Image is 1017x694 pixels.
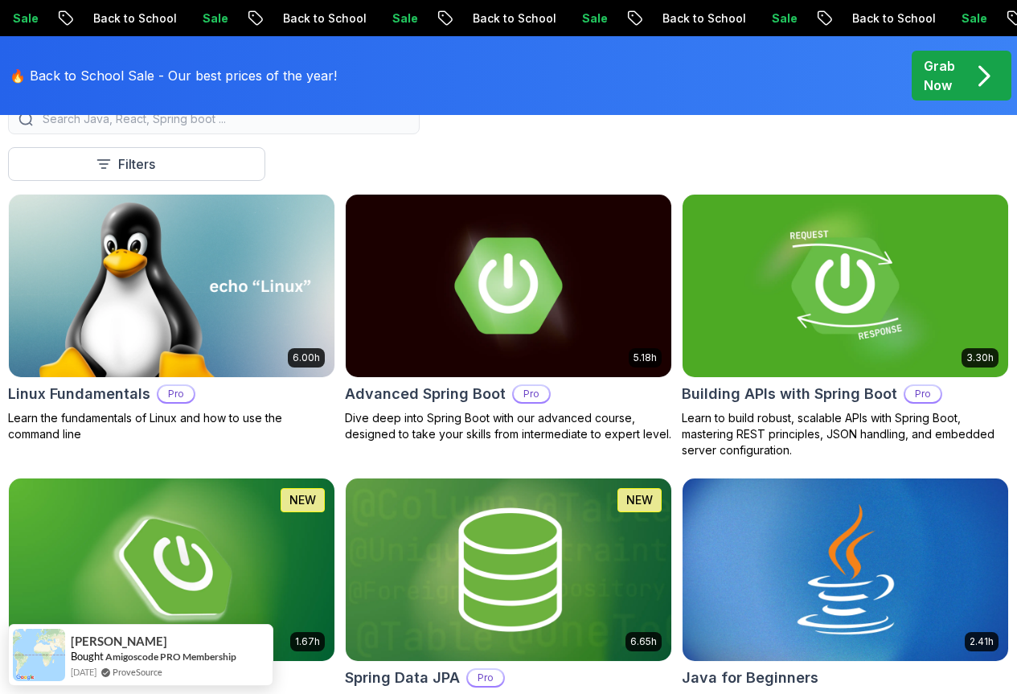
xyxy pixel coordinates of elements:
[346,478,671,661] img: Spring Data JPA card
[345,410,672,442] p: Dive deep into Spring Boot with our advanced course, designed to take your skills from intermedia...
[564,10,615,27] p: Sale
[966,351,994,364] p: 3.30h
[8,383,150,405] h2: Linux Fundamentals
[113,665,162,679] a: ProveSource
[39,111,409,127] input: Search Java, React, Spring boot ...
[753,10,805,27] p: Sale
[345,667,460,689] h2: Spring Data JPA
[924,56,955,95] p: Grab Now
[8,194,335,442] a: Linux Fundamentals card6.00hLinux FundamentalsProLearn the fundamentals of Linux and how to use t...
[71,650,104,663] span: Bought
[683,478,1008,661] img: Java for Beginners card
[514,386,549,402] p: Pro
[970,635,994,648] p: 2.41h
[683,195,1008,377] img: Building APIs with Spring Boot card
[105,651,236,663] a: Amigoscode PRO Membership
[71,634,167,648] span: [PERSON_NAME]
[454,10,564,27] p: Back to School
[682,410,1009,458] p: Learn to build robust, scalable APIs with Spring Boot, mastering REST principles, JSON handling, ...
[289,492,316,508] p: NEW
[943,10,994,27] p: Sale
[75,10,184,27] p: Back to School
[682,194,1009,458] a: Building APIs with Spring Boot card3.30hBuilding APIs with Spring BootProLearn to build robust, s...
[158,386,194,402] p: Pro
[13,629,65,681] img: provesource social proof notification image
[265,10,374,27] p: Back to School
[905,386,941,402] p: Pro
[71,665,96,679] span: [DATE]
[118,154,155,174] p: Filters
[345,383,506,405] h2: Advanced Spring Boot
[295,635,320,648] p: 1.67h
[10,66,337,85] p: 🔥 Back to School Sale - Our best prices of the year!
[293,351,320,364] p: 6.00h
[630,635,657,648] p: 6.65h
[626,492,653,508] p: NEW
[345,194,672,442] a: Advanced Spring Boot card5.18hAdvanced Spring BootProDive deep into Spring Boot with our advanced...
[8,147,265,181] button: Filters
[644,10,753,27] p: Back to School
[8,410,335,442] p: Learn the fundamentals of Linux and how to use the command line
[634,351,657,364] p: 5.18h
[374,10,425,27] p: Sale
[682,383,897,405] h2: Building APIs with Spring Boot
[184,10,236,27] p: Sale
[9,478,334,661] img: Spring Boot for Beginners card
[9,195,334,377] img: Linux Fundamentals card
[346,195,671,377] img: Advanced Spring Boot card
[468,670,503,686] p: Pro
[682,667,818,689] h2: Java for Beginners
[834,10,943,27] p: Back to School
